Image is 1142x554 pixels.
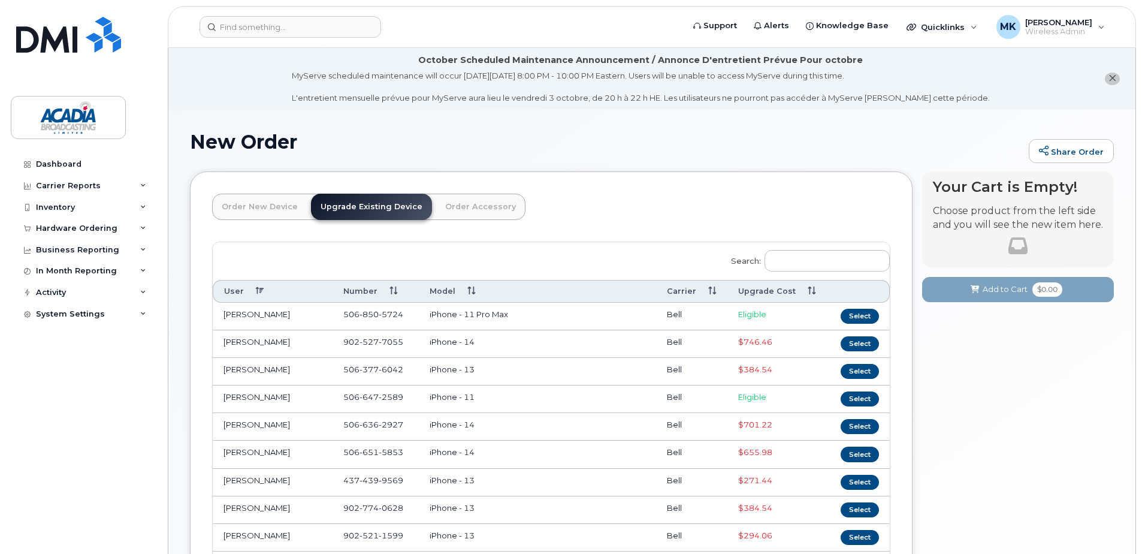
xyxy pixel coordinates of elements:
span: 1599 [379,531,403,540]
span: 651 [359,447,379,457]
span: 506 [343,420,403,429]
h4: Your Cart is Empty! [933,179,1103,195]
th: User: activate to sort column descending [213,280,333,302]
td: Bell [656,330,727,358]
h1: New Order [190,131,1023,152]
td: iPhone - 14 [419,441,656,468]
span: 850 [359,309,379,319]
button: Select [841,309,879,324]
td: [PERSON_NAME] [213,303,333,330]
span: 9569 [379,475,403,485]
span: 6042 [379,365,403,374]
td: iPhone - 13 [419,524,656,552]
span: Eligible [738,392,766,402]
td: [PERSON_NAME] [213,330,333,358]
span: 774 [359,503,379,513]
span: 527 [359,337,379,347]
span: 5724 [379,309,403,319]
span: 7055 [379,337,403,347]
td: Bell [656,358,727,386]
button: Add to Cart $0.00 [922,277,1114,302]
button: Select [841,336,879,351]
td: [PERSON_NAME] [213,496,333,524]
td: [PERSON_NAME] [213,524,333,552]
div: MyServe scheduled maintenance will occur [DATE][DATE] 8:00 PM - 10:00 PM Eastern. Users will be u... [292,70,990,104]
span: 902 [343,531,403,540]
span: 506 [343,309,403,319]
button: Select [841,475,879,490]
button: Select [841,392,879,407]
span: 2589 [379,392,403,402]
td: iPhone - 13 [419,358,656,386]
span: Full Upgrade Eligibility Date 2028-05-29 [738,337,772,347]
span: 521 [359,531,379,540]
span: Eligible [738,309,766,319]
span: Full Upgrade Eligibility Date 2027-02-08 [738,503,772,513]
div: October Scheduled Maintenance Announcement / Annonce D'entretient Prévue Pour octobre [418,54,863,67]
a: Upgrade Existing Device [311,194,432,220]
td: iPhone - 14 [419,413,656,441]
span: 647 [359,392,379,402]
td: [PERSON_NAME] [213,386,333,413]
span: $0.00 [1032,282,1062,297]
td: [PERSON_NAME] [213,358,333,386]
button: Select [841,447,879,462]
span: 377 [359,365,379,374]
p: Choose product from the left side and you will see the new item here. [933,204,1103,232]
span: 902 [343,337,403,347]
a: Order New Device [212,194,307,220]
span: Full Upgrade Eligibility Date 2028-02-10 [738,447,772,457]
td: [PERSON_NAME] [213,413,333,441]
th: Carrier: activate to sort column ascending [656,280,727,302]
button: close notification [1105,73,1120,85]
td: Bell [656,386,727,413]
span: Full Upgrade Eligibility Date 2026-09-21 [738,475,772,485]
span: 5853 [379,447,403,457]
td: iPhone - 11 Pro Max [419,303,656,330]
span: 2927 [379,420,403,429]
button: Select [841,364,879,379]
button: Select [841,419,879,434]
td: [PERSON_NAME] [213,441,333,468]
span: 506 [343,447,403,457]
button: Select [841,502,879,517]
span: 506 [343,365,403,374]
td: iPhone - 13 [419,496,656,524]
td: iPhone - 13 [419,469,656,496]
span: 506 [343,392,403,402]
th: Upgrade Cost: activate to sort column ascending [727,280,827,302]
td: Bell [656,303,727,330]
td: [PERSON_NAME] [213,469,333,496]
th: Model: activate to sort column ascending [419,280,656,302]
th: Number: activate to sort column ascending [333,280,419,302]
a: Share Order [1029,139,1114,163]
td: iPhone - 14 [419,330,656,358]
span: Full Upgrade Eligibility Date 2027-02-13 [738,365,772,374]
label: Search: [723,242,890,276]
span: 437 [343,475,403,485]
span: Add to Cart [983,284,1028,295]
span: 439 [359,475,379,485]
td: Bell [656,496,727,524]
td: Bell [656,413,727,441]
span: 636 [359,420,379,429]
button: Select [841,530,879,545]
span: Full Upgrade Eligibility Date 2026-09-25 [738,531,772,540]
td: Bell [656,441,727,468]
td: iPhone - 11 [419,386,656,413]
td: Bell [656,524,727,552]
a: Order Accessory [436,194,525,220]
td: Bell [656,469,727,496]
span: 902 [343,503,403,513]
input: Search: [765,250,890,272]
span: Full Upgrade Eligibility Date 2028-04-24 [738,420,772,429]
span: 0628 [379,503,403,513]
